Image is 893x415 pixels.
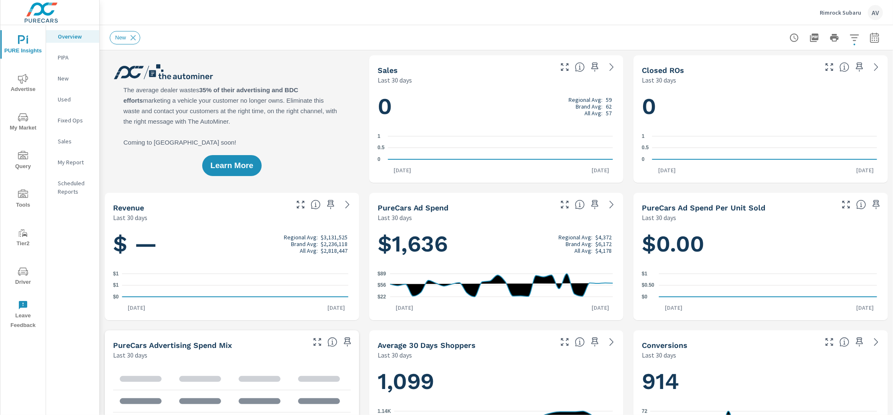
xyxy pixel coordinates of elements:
[58,53,93,62] p: PIPA
[870,60,883,74] a: See more details in report
[378,282,386,288] text: $56
[378,367,615,396] h1: 1,099
[321,241,347,247] p: $2,236,118
[586,303,615,312] p: [DATE]
[3,228,43,249] span: Tier2
[46,30,99,43] div: Overview
[378,156,381,162] text: 0
[642,367,880,396] h1: 914
[113,283,119,288] text: $1
[311,200,321,210] span: Total sales revenue over the selected date range. [Source: This data is sourced from the dealer’s...
[46,135,99,148] div: Sales
[652,166,682,174] p: [DATE]
[341,198,354,211] a: See more details in report
[378,203,449,212] h5: PureCars Ad Spend
[642,66,684,75] h5: Closed ROs
[113,203,144,212] h5: Revenue
[211,162,253,169] span: Learn More
[113,213,147,223] p: Last 30 days
[575,62,585,72] span: Number of vehicles sold by the dealership over the selected date range. [Source: This data is sou...
[606,96,612,103] p: 59
[58,179,93,196] p: Scheduled Reports
[378,92,615,121] h1: 0
[569,96,602,103] p: Regional Avg:
[113,350,147,360] p: Last 30 days
[558,60,571,74] button: Make Fullscreen
[642,350,676,360] p: Last 30 days
[642,133,645,139] text: 1
[642,408,648,414] text: 72
[588,60,602,74] span: Save this to your personalized report
[595,234,612,241] p: $4,372
[606,103,612,110] p: 62
[870,335,883,349] a: See more details in report
[558,234,592,241] p: Regional Avg:
[850,166,880,174] p: [DATE]
[575,200,585,210] span: Total cost of media for all PureCars channels for the selected dealership group over the selected...
[595,247,612,254] p: $4,178
[324,198,337,211] span: Save this to your personalized report
[58,116,93,124] p: Fixed Ops
[642,294,648,300] text: $0
[595,241,612,247] p: $6,172
[586,166,615,174] p: [DATE]
[642,213,676,223] p: Last 30 days
[46,51,99,64] div: PIPA
[378,408,391,414] text: 1.14K
[588,335,602,349] span: Save this to your personalized report
[113,271,119,277] text: $1
[110,34,131,41] span: New
[327,337,337,347] span: This table looks at how you compare to the amount of budget you spend per channel as opposed to y...
[3,35,43,56] span: PURE Insights
[823,60,836,74] button: Make Fullscreen
[113,230,351,258] h1: $ —
[58,137,93,145] p: Sales
[839,337,849,347] span: The number of dealer-specified goals completed by a visitor. [Source: This data is provided by th...
[113,341,232,350] h5: PureCars Advertising Spend Mix
[321,247,347,254] p: $2,818,447
[566,241,592,247] p: Brand Avg:
[378,213,412,223] p: Last 30 days
[58,74,93,83] p: New
[378,145,385,151] text: 0.5
[378,75,412,85] p: Last 30 days
[605,60,618,74] a: See more details in report
[574,247,592,254] p: All Avg:
[300,247,318,254] p: All Avg:
[642,341,687,350] h5: Conversions
[642,145,649,151] text: 0.5
[322,303,351,312] p: [DATE]
[378,66,398,75] h5: Sales
[642,271,648,277] text: $1
[866,29,883,46] button: Select Date Range
[110,31,140,44] div: New
[202,155,262,176] button: Learn More
[642,156,645,162] text: 0
[642,203,765,212] h5: PureCars Ad Spend Per Unit Sold
[584,110,602,117] p: All Avg:
[806,29,823,46] button: "Export Report to PDF"
[378,271,386,277] text: $89
[378,230,615,258] h1: $1,636
[642,283,654,288] text: $0.50
[558,335,571,349] button: Make Fullscreen
[839,198,853,211] button: Make Fullscreen
[378,133,381,139] text: 1
[378,350,412,360] p: Last 30 days
[46,156,99,169] div: My Report
[311,335,324,349] button: Make Fullscreen
[113,294,119,300] text: $0
[3,74,43,94] span: Advertise
[388,166,417,174] p: [DATE]
[558,198,571,211] button: Make Fullscreen
[378,294,386,300] text: $22
[868,5,883,20] div: AV
[853,60,866,74] span: Save this to your personalized report
[605,335,618,349] a: See more details in report
[341,335,354,349] span: Save this to your personalized report
[3,267,43,287] span: Driver
[0,25,46,334] div: nav menu
[870,198,883,211] span: Save this to your personalized report
[576,103,602,110] p: Brand Avg:
[839,62,849,72] span: Number of Repair Orders Closed by the selected dealership group over the selected time range. [So...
